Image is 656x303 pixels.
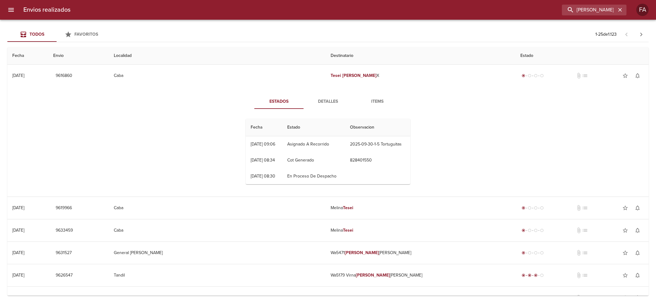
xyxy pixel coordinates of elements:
span: No tiene pedido asociado [582,250,588,256]
td: Melina [326,219,515,241]
button: Agregar a favoritos [619,269,631,281]
th: Envio [48,47,109,65]
span: No tiene pedido asociado [582,205,588,211]
span: No tiene documentos adjuntos [576,295,582,301]
div: Generado [520,295,545,301]
span: 9631527 [56,249,72,257]
th: Estado [282,119,345,136]
span: star_border [622,227,628,233]
div: [DATE] [12,205,24,210]
span: radio_button_checked [528,273,531,277]
span: star_border [622,250,628,256]
span: notifications_none [634,295,641,301]
td: Wa5471 [PERSON_NAME] [326,242,515,264]
span: radio_button_unchecked [528,74,531,78]
span: star_border [622,295,628,301]
td: Asignado A Recorrido [282,136,345,152]
span: No tiene documentos adjuntos [576,205,582,211]
div: Tabs Envios [7,27,106,42]
span: Pagina siguiente [634,27,649,42]
div: [DATE] 09:06 [251,142,275,147]
button: Agregar a favoritos [619,224,631,237]
div: Generado [520,250,545,256]
button: Agregar a favoritos [619,202,631,214]
div: Generado [520,227,545,233]
span: radio_button_checked [522,74,525,78]
span: 9626547 [56,272,73,279]
div: [DATE] 08:34 [251,157,275,163]
span: No tiene documentos adjuntos [576,73,582,79]
div: [DATE] [12,250,24,255]
span: radio_button_unchecked [528,229,531,232]
th: Fecha [246,119,282,136]
button: 9626547 [53,270,75,281]
button: menu [4,2,18,17]
button: 9616860 [53,70,75,82]
div: Generado [520,73,545,79]
em: [PERSON_NAME] [345,250,379,255]
button: Activar notificaciones [631,247,644,259]
td: Wa5179 Virna [PERSON_NAME] [326,264,515,286]
div: Tabs detalle de guia [254,94,402,109]
span: radio_button_checked [534,273,538,277]
td: Caba [109,65,325,87]
span: Estados [258,98,300,106]
span: radio_button_unchecked [534,206,538,210]
input: buscar [562,5,616,15]
div: [DATE] 08:30 [251,173,275,179]
button: Activar notificaciones [631,224,644,237]
span: radio_button_checked [522,251,525,255]
span: radio_button_unchecked [528,251,531,255]
span: radio_button_unchecked [534,74,538,78]
span: No tiene documentos adjuntos [576,250,582,256]
span: notifications_none [634,73,641,79]
th: Fecha [7,47,48,65]
span: Detalles [307,98,349,106]
span: radio_button_unchecked [534,251,538,255]
span: notifications_none [634,250,641,256]
button: 9631527 [53,247,74,259]
span: notifications_none [634,272,641,278]
span: Todos [30,32,44,37]
span: radio_button_unchecked [540,206,544,210]
span: radio_button_unchecked [540,251,544,255]
div: [DATE] [12,73,24,78]
span: star_border [622,205,628,211]
span: radio_button_unchecked [540,74,544,78]
em: Tesei [343,228,353,233]
td: Melina [326,197,515,219]
span: radio_button_checked [522,206,525,210]
span: No tiene pedido asociado [582,295,588,301]
button: Activar notificaciones [631,269,644,281]
button: Agregar a favoritos [619,247,631,259]
div: Abrir información de usuario [636,4,649,16]
div: Generado [520,205,545,211]
button: Activar notificaciones [631,70,644,82]
span: star_border [622,272,628,278]
span: No tiene pedido asociado [582,73,588,79]
div: FA [636,4,649,16]
span: radio_button_unchecked [540,229,544,232]
span: No tiene pedido asociado [582,272,588,278]
button: Agregar a favoritos [619,70,631,82]
em: [PERSON_NAME] [345,295,379,300]
div: En viaje [520,272,545,278]
td: En Proceso De Despacho [282,168,345,184]
th: Estado [515,47,649,65]
span: notifications_none [634,205,641,211]
span: radio_button_unchecked [528,206,531,210]
td: 2025-09-30-1-5 Tortuguitas [345,136,410,152]
td: Caba [109,197,325,219]
span: 9633459 [56,227,73,234]
table: Tabla de seguimiento [246,119,410,184]
td: Tandil [109,264,325,286]
div: [DATE] [12,273,24,278]
span: No tiene documentos adjuntos [576,227,582,233]
span: 9619966 [56,204,72,212]
span: notifications_none [634,227,641,233]
th: Destinatario [326,47,515,65]
em: Tesei [343,205,353,210]
span: No tiene documentos adjuntos [576,272,582,278]
div: [DATE] [12,228,24,233]
em: Tesei [331,73,341,78]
